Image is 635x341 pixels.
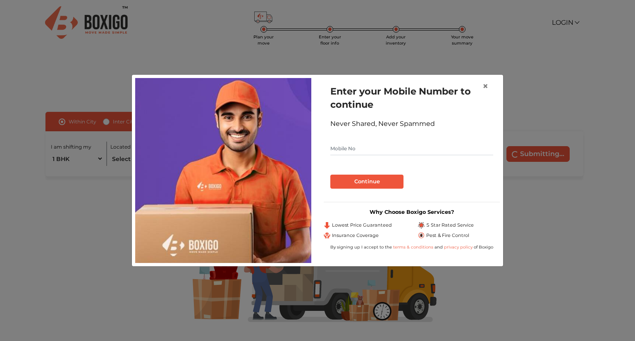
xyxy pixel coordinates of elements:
a: privacy policy [443,244,474,250]
span: Pest & Fire Control [426,232,469,239]
button: Continue [330,175,403,189]
span: 5 Star Rated Service [426,222,474,229]
span: Lowest Price Guaranteed [332,222,392,229]
input: Mobile No [330,142,493,155]
a: terms & conditions [393,244,434,250]
h1: Enter your Mobile Number to continue [330,85,493,111]
h3: Why Choose Boxigo Services? [324,209,500,215]
img: relocation-img [135,78,311,263]
div: By signing up I accept to the and of Boxigo [324,244,500,250]
span: × [482,80,488,92]
span: Insurance Coverage [332,232,379,239]
div: Never Shared, Never Spammed [330,119,493,129]
button: Close [476,75,495,98]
